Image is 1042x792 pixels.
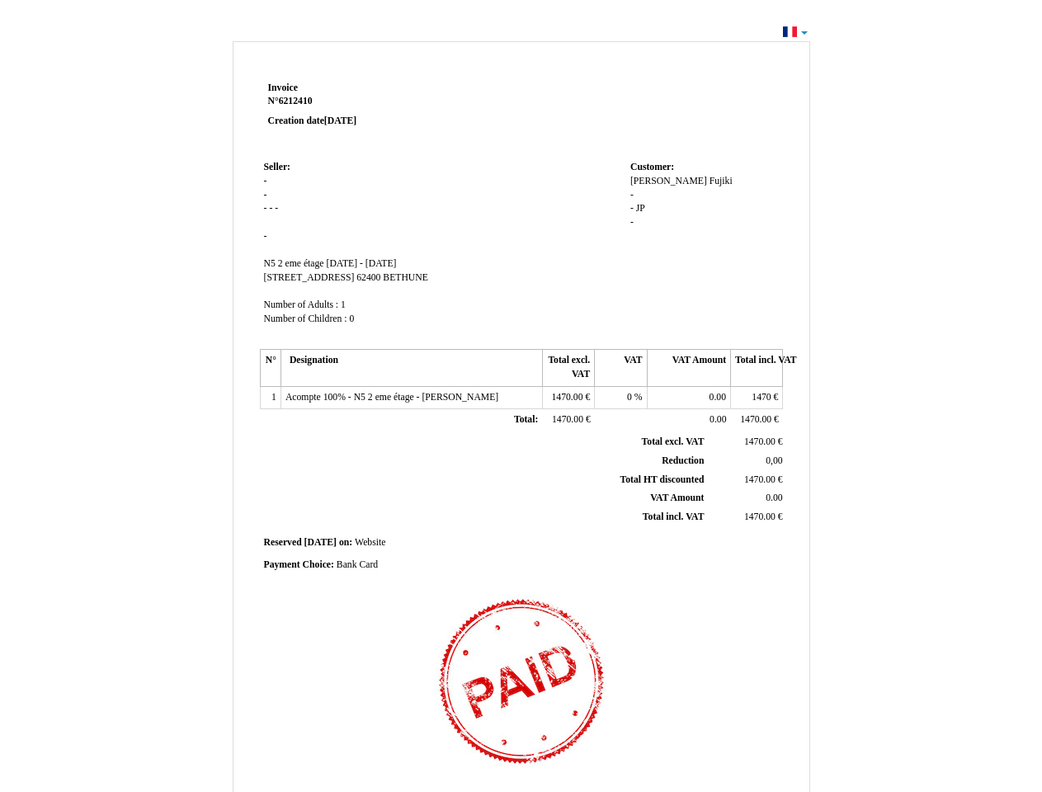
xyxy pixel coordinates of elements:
th: N° [260,350,281,386]
span: Total excl. VAT [642,436,705,447]
span: [STREET_ADDRESS] [264,272,355,283]
td: € [731,409,783,432]
span: Payment Choice: [264,559,334,570]
th: Total incl. VAT [731,350,783,386]
span: - [630,203,634,214]
th: VAT [595,350,647,386]
span: Website [355,537,385,548]
span: Number of Adults : [264,299,339,310]
span: - [275,203,278,214]
th: VAT Amount [647,350,730,386]
td: € [707,470,785,489]
td: % [595,386,647,409]
span: [DATE] [324,115,356,126]
span: Number of Children : [264,313,347,324]
span: Bank Card [337,559,378,570]
span: - [269,203,272,214]
span: 1470.00 [744,511,776,522]
span: - [630,217,634,228]
span: 0.00 [710,392,726,403]
span: - [264,231,267,242]
th: Designation [281,350,542,386]
span: 0 [349,313,354,324]
span: 1470.00 [551,392,582,403]
th: Total excl. VAT [542,350,594,386]
span: 1470.00 [552,414,583,425]
span: 1470.00 [744,436,776,447]
span: Total: [514,414,538,425]
span: 0,00 [766,455,782,466]
span: Fujiki [710,176,733,186]
span: [DATE] - [DATE] [326,258,396,269]
span: [PERSON_NAME] [630,176,707,186]
span: Reserved [264,537,302,548]
span: Acompte 100% - N5 2 eme étage - [PERSON_NAME] [285,392,498,403]
span: 0.00 [766,493,782,503]
strong: Creation date [268,115,357,126]
span: 1470.00 [740,414,771,425]
td: € [542,409,594,432]
span: Reduction [662,455,704,466]
span: 1470 [752,392,771,403]
span: [DATE] [304,537,337,548]
span: 6212410 [279,96,313,106]
span: 0.00 [710,414,726,425]
span: on: [339,537,352,548]
td: 1 [260,386,281,409]
span: Total HT discounted [620,474,704,485]
strong: N° [268,95,465,108]
span: 0 [627,392,632,403]
span: N5 2 eme étage [264,258,324,269]
td: € [707,508,785,527]
span: VAT Amount [650,493,704,503]
span: Total incl. VAT [643,511,705,522]
span: - [264,176,267,186]
span: JP [636,203,645,214]
span: Seller: [264,162,290,172]
span: BETHUNE [383,272,428,283]
span: 62400 [356,272,380,283]
span: - [264,190,267,200]
td: € [542,386,594,409]
span: 1470.00 [744,474,776,485]
span: - [264,203,267,214]
span: 1 [341,299,346,310]
span: Invoice [268,82,298,93]
span: Customer: [630,162,674,172]
td: € [731,386,783,409]
td: € [707,433,785,451]
span: - [630,190,634,200]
